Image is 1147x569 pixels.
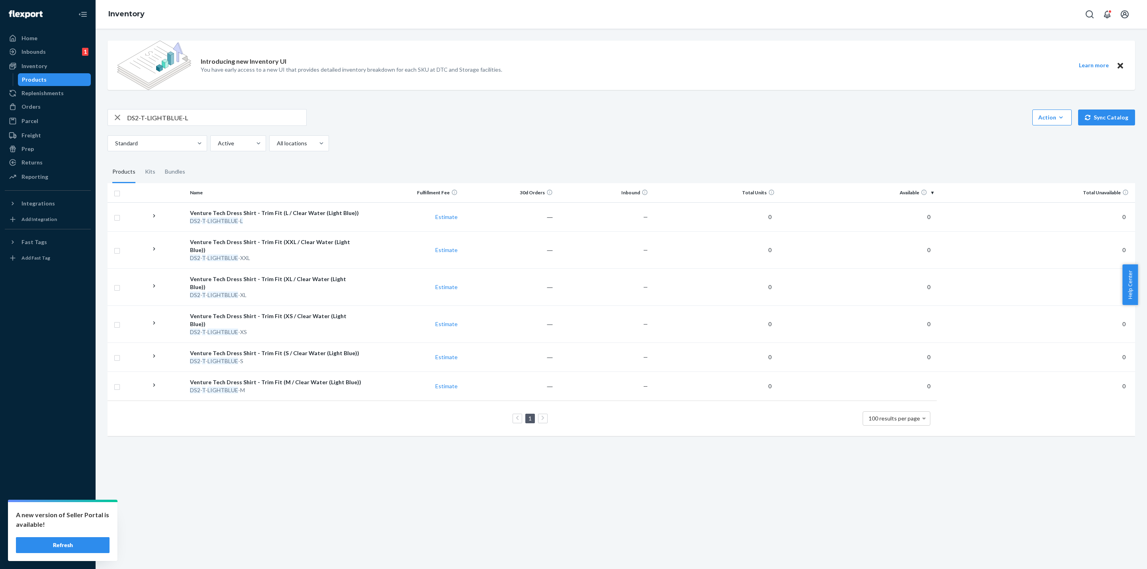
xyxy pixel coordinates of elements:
input: All locations [276,139,277,147]
input: Active [217,139,218,147]
img: new-reports-banner-icon.82668bd98b6a51aee86340f2a7b77ae3.png [117,41,191,90]
div: Prep [22,145,34,153]
div: Bundles [165,161,185,183]
div: Products [112,161,135,183]
th: Fulfillment Fee [365,183,460,202]
em: LIGHTBLUE [207,328,238,335]
button: Open account menu [1117,6,1133,22]
span: 0 [924,246,934,253]
button: Sync Catalog [1078,109,1135,125]
input: Standard [114,139,115,147]
span: 0 [924,284,934,290]
em: DS2 [190,358,200,364]
div: Returns [22,158,43,166]
div: Inventory [22,62,47,70]
span: 100 results per page [869,415,920,422]
span: 0 [1119,383,1129,389]
p: A new version of Seller Portal is available! [16,510,110,529]
span: — [643,213,648,220]
em: LIGHTBLUE [207,358,238,364]
div: Venture Tech Dress Shirt - Trim Fit (L / Clear Water (Light Blue)) [190,209,362,217]
a: Reporting [5,170,91,183]
td: ― [461,342,556,372]
a: Inbounds1 [5,45,91,58]
button: Refresh [16,537,110,553]
em: LIGHTBLUE [207,254,238,261]
span: — [643,284,648,290]
a: Products [18,73,91,86]
div: Reporting [22,173,48,181]
button: Fast Tags [5,236,91,248]
span: 0 [1119,246,1129,253]
div: Products [22,76,47,84]
a: Replenishments [5,87,91,100]
button: Close [1115,61,1125,70]
div: Action [1038,113,1066,121]
em: T [202,387,206,393]
span: 0 [765,213,775,220]
button: Integrations [5,197,91,210]
span: — [643,321,648,327]
em: T [202,358,206,364]
div: Orders [22,103,41,111]
a: Estimate [435,246,458,253]
th: Total Unavailable [937,183,1135,202]
div: - - -XXL [190,254,362,262]
th: Available [778,183,936,202]
a: Estimate [435,213,458,220]
em: LIGHTBLUE [207,387,238,393]
th: Name [187,183,365,202]
td: ― [461,268,556,305]
div: Venture Tech Dress Shirt - Trim Fit (M / Clear Water (Light Blue)) [190,378,362,386]
span: 0 [924,321,934,327]
div: Add Fast Tag [22,254,50,261]
a: Inventory [5,60,91,72]
td: ― [461,231,556,268]
a: Orders [5,100,91,113]
em: DS2 [190,254,200,261]
a: Inventory [108,10,145,18]
button: Action [1032,109,1072,125]
div: Venture Tech Dress Shirt - Trim Fit (S / Clear Water (Light Blue)) [190,349,362,357]
td: ― [461,305,556,342]
em: LIGHTBLUE [207,217,238,224]
ol: breadcrumbs [102,3,151,26]
a: Home [5,32,91,45]
em: DS2 [190,291,200,298]
div: Home [22,34,37,42]
em: DS2 [190,387,200,393]
span: — [643,354,648,360]
em: T [202,328,206,335]
div: Replenishments [22,89,64,97]
div: Inbounds [22,48,46,56]
div: Integrations [22,199,55,207]
button: Give Feedback [5,547,91,559]
a: Estimate [435,383,458,389]
em: T [202,217,206,224]
a: Settings [5,506,91,519]
p: You have early access to a new UI that provides detailed inventory breakdown for each SKU at DTC ... [201,66,502,74]
div: Fast Tags [22,238,47,246]
span: 0 [1119,213,1129,220]
a: Help Center [5,533,91,546]
span: — [643,246,648,253]
em: L [240,217,243,224]
th: 30d Orders [461,183,556,202]
a: Freight [5,129,91,142]
span: Help Center [1122,264,1138,305]
span: 0 [924,354,934,360]
a: Parcel [5,115,91,127]
a: Estimate [435,354,458,360]
button: Open Search Box [1082,6,1098,22]
em: T [202,254,206,261]
span: 0 [1119,354,1129,360]
div: Kits [145,161,155,183]
span: 0 [924,213,934,220]
a: Prep [5,143,91,155]
span: 0 [765,246,775,253]
em: LIGHTBLUE [207,291,238,298]
div: Venture Tech Dress Shirt - Trim Fit (XS / Clear Water (Light Blue)) [190,312,362,328]
a: Add Integration [5,213,91,226]
a: Estimate [435,321,458,327]
div: - - -S [190,357,362,365]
